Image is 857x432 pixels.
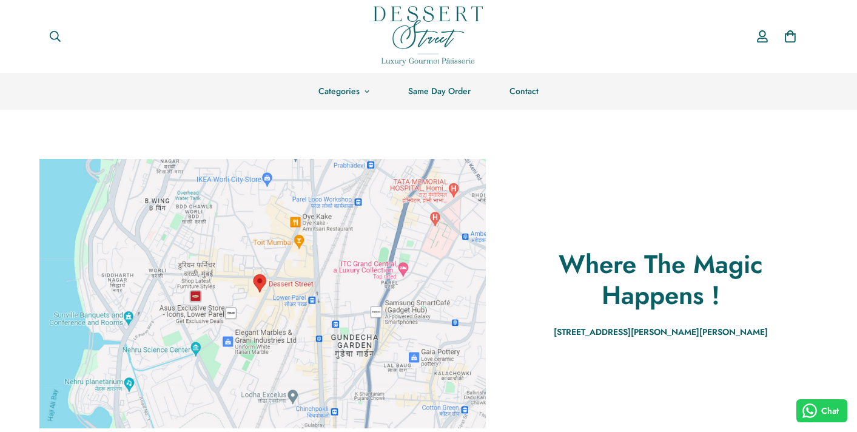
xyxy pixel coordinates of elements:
[748,19,776,54] a: Account
[299,73,389,110] a: Categories
[490,73,558,110] a: Contact
[776,22,804,50] a: 0
[821,405,839,417] span: Chat
[796,399,848,422] button: Chat
[504,249,818,312] h3: Where The Magic Happens !
[554,326,768,338] strong: [STREET_ADDRESS][PERSON_NAME][PERSON_NAME]
[374,6,483,66] img: Dessert Street
[39,23,71,50] button: Search
[389,73,490,110] a: Same Day Order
